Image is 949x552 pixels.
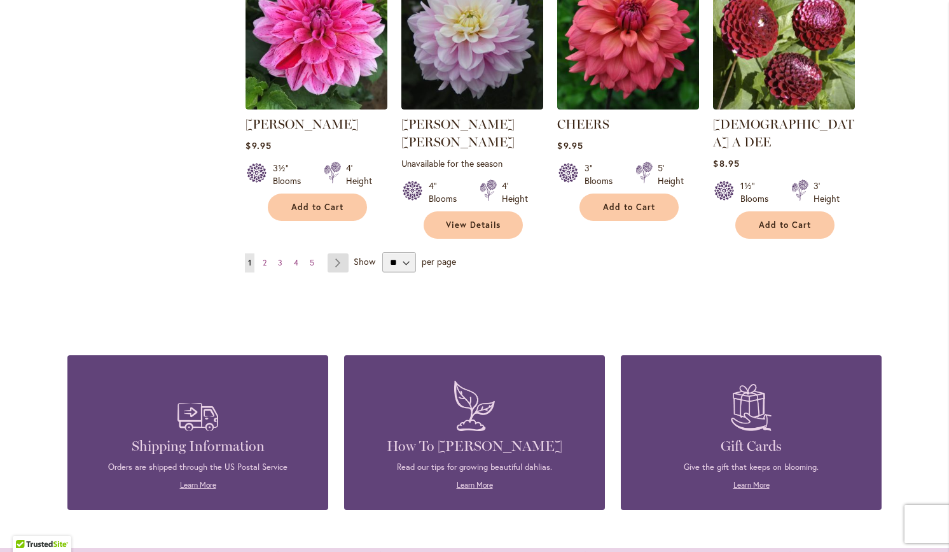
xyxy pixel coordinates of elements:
a: [PERSON_NAME] [246,117,359,132]
span: Add to Cart [291,202,343,213]
h4: How To [PERSON_NAME] [363,437,586,455]
a: CHICK A DEE [713,100,855,112]
span: Show [354,255,375,267]
a: [PERSON_NAME] [PERSON_NAME] [401,117,515,150]
a: 4 [291,253,301,272]
a: 3 [275,253,286,272]
span: $8.95 [713,157,739,169]
span: 3 [278,258,282,267]
h4: Shipping Information [87,437,309,455]
span: 1 [248,258,251,267]
span: View Details [446,220,501,230]
span: Add to Cart [603,202,655,213]
span: per page [422,255,456,267]
span: $9.95 [557,139,583,152]
a: 2 [260,253,270,272]
p: Give the gift that keeps on blooming. [640,462,862,473]
span: Add to Cart [759,220,811,230]
a: View Details [424,211,523,239]
a: CHA CHING [246,100,387,112]
button: Add to Cart [735,211,835,239]
a: CHEERS [557,117,609,132]
button: Add to Cart [268,194,367,221]
button: Add to Cart [579,194,679,221]
p: Unavailable for the season [401,157,543,169]
div: 3" Blooms [585,162,620,187]
p: Read our tips for growing beautiful dahlias. [363,462,586,473]
span: $9.95 [246,139,271,152]
span: 5 [310,258,314,267]
span: 4 [294,258,298,267]
div: 4" Blooms [429,180,464,205]
a: Learn More [180,480,216,490]
a: 5 [307,253,317,272]
div: 4' Height [502,180,528,205]
div: 3' Height [814,180,840,205]
div: 4' Height [346,162,372,187]
span: 2 [263,258,267,267]
a: Charlotte Mae [401,100,543,112]
div: 5' Height [658,162,684,187]
a: Learn More [733,480,770,490]
p: Orders are shipped through the US Postal Service [87,462,309,473]
div: 1½" Blooms [740,180,776,205]
iframe: Launch Accessibility Center [10,507,45,542]
a: CHEERS [557,100,699,112]
div: 3½" Blooms [273,162,308,187]
a: Learn More [457,480,493,490]
a: [DEMOGRAPHIC_DATA] A DEE [713,117,854,150]
h4: Gift Cards [640,437,862,455]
